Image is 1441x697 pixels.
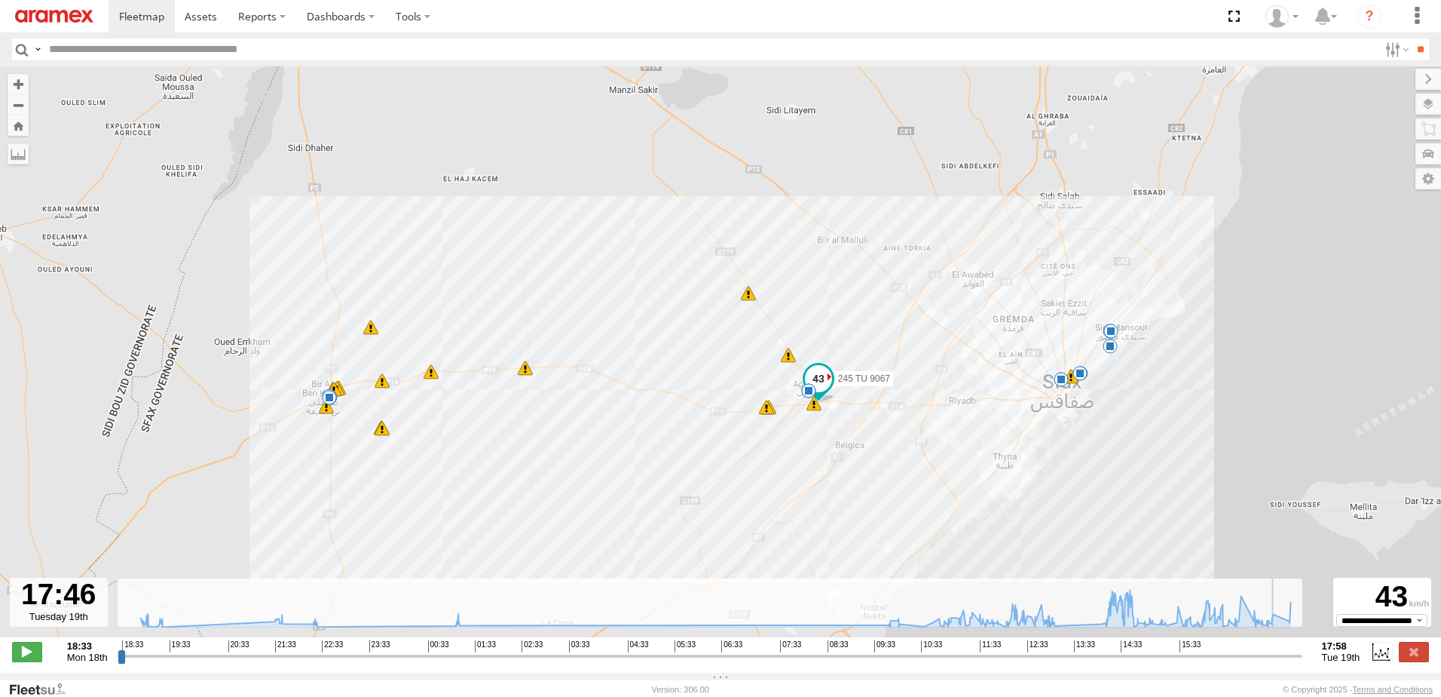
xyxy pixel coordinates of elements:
[721,640,742,652] span: 06:33
[838,373,890,384] span: 245 TU 9067
[780,640,801,652] span: 07:33
[1399,642,1429,662] label: Close
[475,640,496,652] span: 01:33
[921,640,942,652] span: 10:33
[806,396,821,411] div: 7
[1322,652,1360,663] span: Tue 19th Aug 2025
[1353,685,1433,694] a: Terms and Conditions
[1379,38,1412,60] label: Search Filter Options
[8,143,29,164] label: Measure
[369,640,390,652] span: 23:33
[569,640,590,652] span: 03:33
[1322,640,1360,652] strong: 17:58
[652,685,709,694] div: Version: 306.00
[1357,5,1381,29] i: ?
[122,640,143,652] span: 18:33
[874,640,895,652] span: 09:33
[980,640,1001,652] span: 11:33
[1260,5,1304,28] div: Ahmed Khanfir
[1063,369,1078,384] div: 10
[781,348,796,363] div: 16
[8,94,29,115] button: Zoom out
[228,640,249,652] span: 20:33
[12,642,42,662] label: Play/Stop
[67,652,108,663] span: Mon 18th Aug 2025
[363,320,378,335] div: 12
[1074,640,1095,652] span: 13:33
[8,115,29,136] button: Zoom Home
[170,640,191,652] span: 19:33
[1121,640,1142,652] span: 14:33
[1415,168,1441,189] label: Map Settings
[675,640,696,652] span: 05:33
[32,38,44,60] label: Search Query
[428,640,449,652] span: 00:33
[1335,580,1429,614] div: 43
[522,640,543,652] span: 02:33
[518,361,533,376] div: 8
[275,640,296,652] span: 21:33
[1179,640,1201,652] span: 15:33
[8,682,78,697] a: Visit our Website
[1283,685,1433,694] div: © Copyright 2025 -
[8,74,29,94] button: Zoom in
[67,640,108,652] strong: 18:33
[15,10,93,23] img: aramex-logo.svg
[322,640,343,652] span: 22:33
[1027,640,1048,652] span: 12:33
[628,640,649,652] span: 04:33
[828,640,849,652] span: 08:33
